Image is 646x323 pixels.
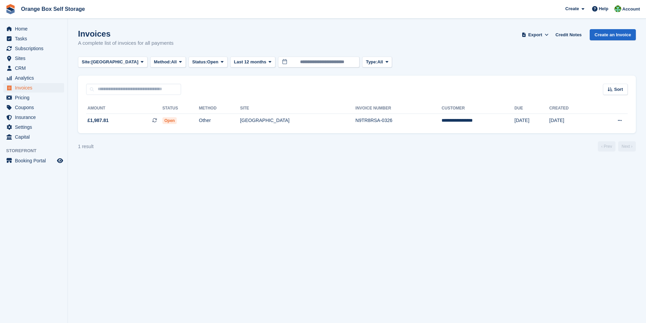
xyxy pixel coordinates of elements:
span: Booking Portal [15,156,56,165]
a: Preview store [56,157,64,165]
th: Method [199,103,240,114]
span: Tasks [15,34,56,43]
a: menu [3,132,64,142]
th: Amount [86,103,162,114]
a: menu [3,93,64,102]
img: stora-icon-8386f47178a22dfd0bd8f6a31ec36ba5ce8667c1dd55bd0f319d3a0aa187defe.svg [5,4,16,14]
span: Account [622,6,640,13]
a: menu [3,103,64,112]
span: Export [528,32,542,38]
span: Site: [82,59,91,65]
p: A complete list of invoices for all payments [78,39,174,47]
span: Storefront [6,147,67,154]
a: Previous [598,141,615,152]
span: Status: [192,59,207,65]
span: Invoices [15,83,56,93]
a: menu [3,44,64,53]
span: Coupons [15,103,56,112]
td: Other [199,114,240,128]
span: Pricing [15,93,56,102]
span: [GEOGRAPHIC_DATA] [91,59,138,65]
td: [GEOGRAPHIC_DATA] [240,114,355,128]
span: Settings [15,122,56,132]
th: Status [162,103,199,114]
span: Home [15,24,56,34]
a: menu [3,63,64,73]
button: Site: [GEOGRAPHIC_DATA] [78,57,148,68]
span: Open [162,117,177,124]
a: menu [3,34,64,43]
a: Credit Notes [553,29,584,40]
span: Sites [15,54,56,63]
a: menu [3,24,64,34]
a: menu [3,113,64,122]
span: Capital [15,132,56,142]
button: Last 12 months [230,57,275,68]
span: All [171,59,177,65]
a: menu [3,73,64,83]
div: 1 result [78,143,94,150]
span: Sort [614,86,623,93]
th: Due [514,103,549,114]
th: Invoice Number [355,103,442,114]
button: Status: Open [189,57,228,68]
span: Method: [154,59,171,65]
span: Type: [366,59,377,65]
span: All [377,59,383,65]
button: Method: All [150,57,186,68]
span: Analytics [15,73,56,83]
a: menu [3,83,64,93]
a: menu [3,156,64,165]
h1: Invoices [78,29,174,38]
button: Export [520,29,550,40]
th: Site [240,103,355,114]
span: Insurance [15,113,56,122]
span: Help [599,5,608,12]
td: [DATE] [514,114,549,128]
button: Type: All [362,57,392,68]
a: menu [3,122,64,132]
img: Binder Bhardwaj [614,5,621,12]
a: Next [618,141,636,152]
a: Orange Box Self Storage [18,3,88,15]
td: N9TR8RSA-0326 [355,114,442,128]
span: CRM [15,63,56,73]
span: Open [207,59,218,65]
span: £1,987.81 [87,117,109,124]
span: Create [565,5,579,12]
nav: Page [596,141,637,152]
th: Created [549,103,594,114]
span: Last 12 months [234,59,266,65]
span: Subscriptions [15,44,56,53]
a: Create an Invoice [590,29,636,40]
th: Customer [442,103,514,114]
a: menu [3,54,64,63]
td: [DATE] [549,114,594,128]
